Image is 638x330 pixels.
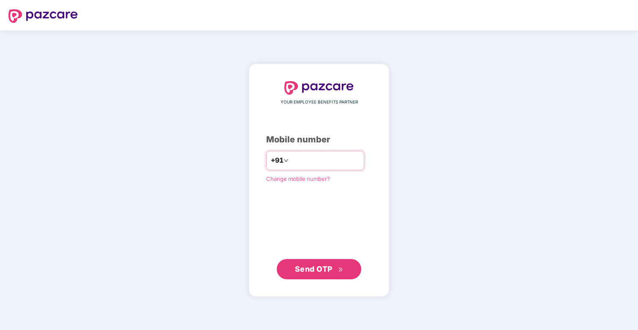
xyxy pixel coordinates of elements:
[277,259,361,279] button: Send OTPdouble-right
[281,99,358,106] span: YOUR EMPLOYEE BENEFITS PARTNER
[284,81,354,95] img: logo
[266,175,330,182] a: Change mobile number?
[295,265,333,273] span: Send OTP
[271,155,284,166] span: +91
[284,158,289,163] span: down
[338,267,344,273] span: double-right
[266,133,372,146] div: Mobile number
[8,9,78,23] img: logo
